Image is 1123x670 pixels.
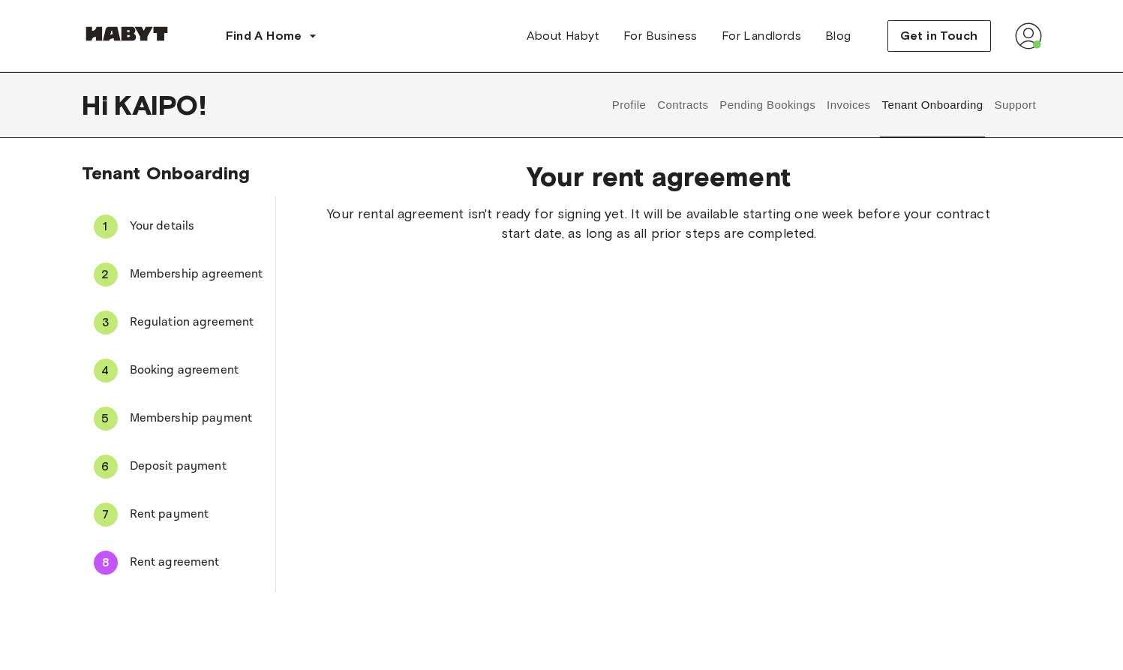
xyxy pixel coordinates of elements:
[82,89,114,121] span: Hi
[82,449,275,485] div: 6Deposit payment
[515,21,611,51] a: About Habyt
[94,503,118,527] div: 7
[82,209,275,245] div: 1Your details
[992,72,1038,138] button: Support
[94,407,118,431] div: 5
[82,545,275,581] div: 8Rent agreement
[82,257,275,293] div: 2Membership agreement
[214,21,329,51] button: Find A Home
[94,455,118,479] div: 6
[94,311,118,335] div: 3
[82,497,275,533] div: 7Rent payment
[130,410,263,428] span: Membership payment
[825,72,872,138] button: Invoices
[82,353,275,389] div: 4Booking agreement
[226,27,302,45] span: Find A Home
[606,72,1041,138] div: user profile tabs
[130,362,263,380] span: Booking agreement
[82,26,172,41] img: Habyt
[527,27,599,45] span: About Habyt
[82,305,275,341] div: 3Regulation agreement
[887,20,991,52] button: Get in Touch
[130,554,263,572] span: Rent agreement
[825,27,851,45] span: Blog
[813,21,863,51] a: Blog
[130,314,263,332] span: Regulation agreement
[82,162,251,184] span: Tenant Onboarding
[130,218,263,236] span: Your details
[656,72,710,138] button: Contracts
[130,506,263,524] span: Rent payment
[610,72,648,138] button: Profile
[94,359,118,383] div: 4
[1015,23,1042,50] img: avatar
[718,72,818,138] button: Pending Bookings
[880,72,985,138] button: Tenant Onboarding
[611,21,710,51] a: For Business
[710,21,813,51] a: For Landlords
[114,89,206,121] span: KAIPO !
[130,458,263,476] span: Deposit payment
[130,266,263,284] span: Membership agreement
[324,161,994,192] span: Your rent agreement
[324,204,994,243] span: Your rental agreement isn't ready for signing yet. It will be available starting one week before ...
[900,27,978,45] span: Get in Touch
[94,551,118,575] div: 8
[722,27,801,45] span: For Landlords
[94,263,118,287] div: 2
[94,215,118,239] div: 1
[82,401,275,437] div: 5Membership payment
[623,27,698,45] span: For Business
